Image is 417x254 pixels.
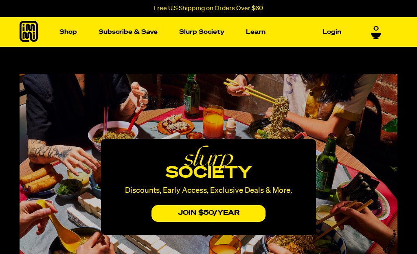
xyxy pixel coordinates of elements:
[371,25,381,39] a: 0
[56,17,345,47] nav: Main navigation
[243,26,269,38] a: Learn
[95,26,161,38] a: Subscribe & Save
[319,26,345,38] a: Login
[154,5,263,12] p: Free U.S Shipping on Orders Over $60
[166,165,252,181] span: society
[112,187,305,194] p: Discounts, Early Access, Exclusive Deals & More.
[373,25,379,33] span: 0
[56,26,80,38] a: Shop
[112,152,305,164] em: slurp
[151,205,266,222] button: JOIN $50/yEAr
[176,26,228,38] a: Slurp Society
